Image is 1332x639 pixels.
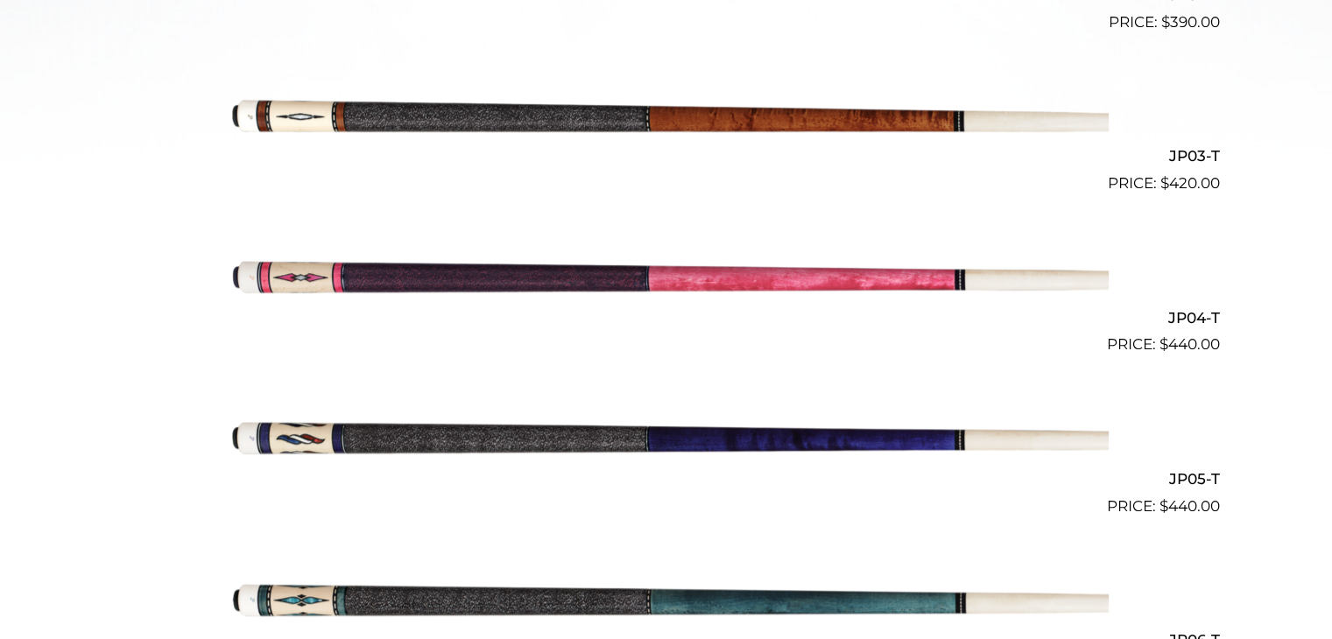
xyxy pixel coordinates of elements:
[113,462,1220,495] h2: JP05-T
[224,202,1109,349] img: JP04-T
[113,202,1220,356] a: JP04-T $440.00
[1160,174,1169,192] span: $
[224,41,1109,188] img: JP03-T
[113,301,1220,334] h2: JP04-T
[1160,174,1220,192] bdi: 420.00
[1159,497,1220,515] bdi: 440.00
[1161,13,1170,31] span: $
[113,140,1220,172] h2: JP03-T
[224,363,1109,510] img: JP05-T
[1159,335,1168,353] span: $
[1159,335,1220,353] bdi: 440.00
[1159,497,1168,515] span: $
[1161,13,1220,31] bdi: 390.00
[113,41,1220,195] a: JP03-T $420.00
[113,363,1220,517] a: JP05-T $440.00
